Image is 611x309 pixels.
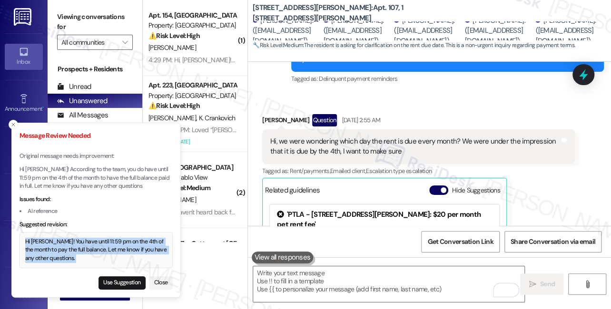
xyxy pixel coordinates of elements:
i:  [583,280,591,288]
div: [PERSON_NAME]. ([EMAIL_ADDRESS][DOMAIN_NAME]) [465,16,533,46]
div: [PERSON_NAME] [262,114,575,129]
button: Use Suggestion [99,276,146,290]
div: [PERSON_NAME]. ([EMAIL_ADDRESS][DOMAIN_NAME]) [535,16,604,46]
div: Issues found: [20,195,173,204]
span: Send [540,279,555,289]
button: Close [149,276,173,290]
i:  [529,280,536,288]
span: Delinquent payment reminders [319,75,397,83]
span: Get Conversation Link [427,237,493,247]
div: Suggested revision: [20,221,173,229]
button: Close toast [9,120,18,129]
div: Hi, we were wondering which day the rent is due every month? We were under the impression that it... [270,136,560,157]
p: Hi [PERSON_NAME]! According to the team, you do have until 11:59 pm on the 4th of the month to ha... [20,165,173,191]
textarea: To enrich screen reader interactions, please activate Accessibility in Grammarly extension settings [253,266,524,302]
button: Share Conversation via email [504,231,601,252]
div: Tagged as: [291,72,604,86]
div: Hi [PERSON_NAME]! You have until 11:59 pm on the 4th of the month to pay the full balance. Let me... [25,238,168,263]
div: [PERSON_NAME]. ([EMAIL_ADDRESS][DOMAIN_NAME]) [324,16,392,46]
button: Send [520,273,563,295]
h3: Message Review Needed [20,131,173,141]
span: Share Conversation via email [511,237,595,247]
p: Original message needs improvement: [20,152,173,161]
div: 'PTLA - [STREET_ADDRESS][PERSON_NAME]: $20 per month pet rent fee' [277,210,492,230]
li: AI reference [20,207,173,216]
label: Hide Suggestions [452,185,500,195]
div: [DATE] 2:55 AM [339,115,380,125]
span: : The resident is asking for clarification on the rent due date. This is a non-urgent inquiry reg... [253,40,575,50]
div: [PERSON_NAME]. ([EMAIL_ADDRESS][DOMAIN_NAME]) [394,16,463,46]
button: Get Conversation Link [421,231,499,252]
span: Escalation type escalation [366,167,432,175]
div: Tagged as: [262,164,575,178]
